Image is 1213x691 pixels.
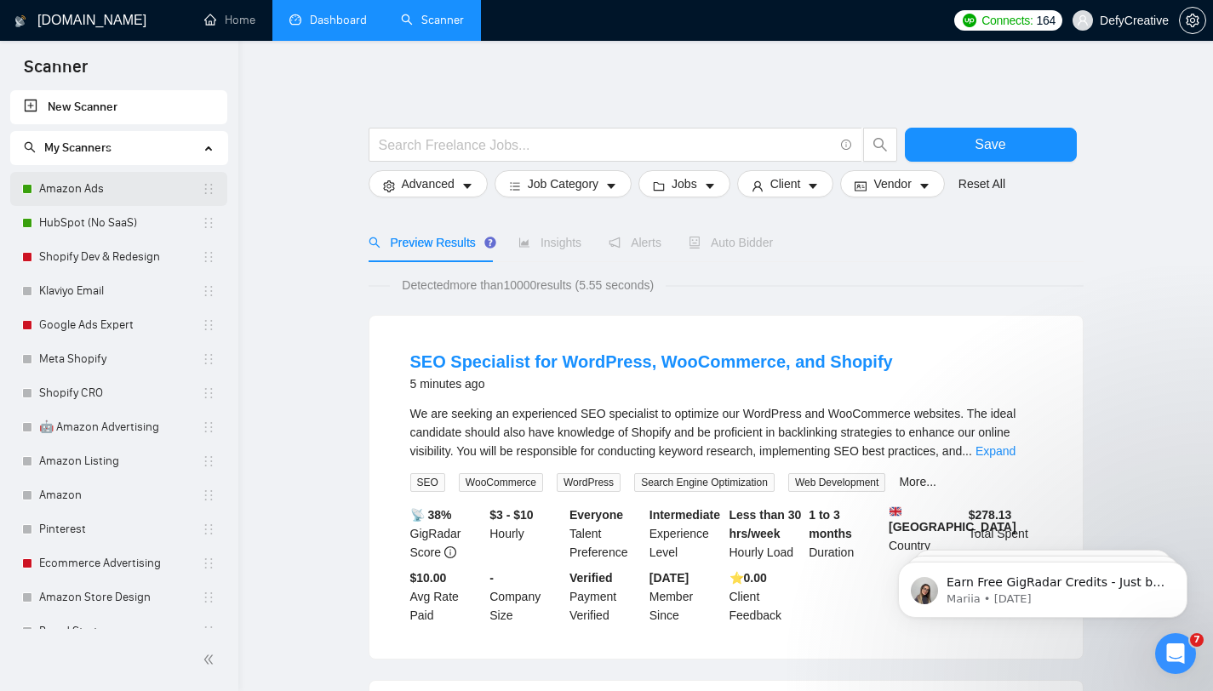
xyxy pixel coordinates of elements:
span: search [24,141,36,153]
a: Pinterest [39,512,202,546]
span: search [864,137,896,152]
span: holder [202,420,215,434]
span: notification [609,237,621,248]
span: caret-down [807,180,819,192]
button: settingAdvancedcaret-down [369,170,488,197]
li: Pinterest [10,512,227,546]
span: WooCommerce [459,473,543,492]
a: homeHome [204,13,255,27]
span: holder [202,318,215,332]
button: search [863,128,897,162]
button: Save [905,128,1077,162]
li: Klaviyo Email [10,274,227,308]
b: Intermediate [649,508,720,522]
span: My Scanners [44,140,112,155]
span: My Scanners [24,140,112,155]
li: 🤖 Amazon Advertising [10,410,227,444]
span: 164 [1037,11,1056,30]
span: holder [202,454,215,468]
a: dashboardDashboard [289,13,367,27]
div: Hourly [486,505,566,562]
div: Country [885,505,965,562]
span: caret-down [918,180,930,192]
span: Job Category [528,174,598,193]
li: HubSpot (No SaaS) [10,206,227,240]
span: holder [202,182,215,196]
a: Shopify Dev & Redesign [39,240,202,274]
li: Shopify CRO [10,376,227,410]
span: robot [689,237,701,248]
li: Meta Shopify [10,342,227,376]
b: [GEOGRAPHIC_DATA] [889,505,1016,534]
a: Amazon Listing [39,444,202,478]
span: We are seeking an experienced SEO specialist to optimize our WordPress and WooCommerce websites. ... [410,407,1016,458]
li: Brand Strategy [10,614,227,648]
a: SEO Specialist for WordPress, WooCommerce, and Shopify [410,352,893,371]
li: Amazon [10,478,227,512]
span: holder [202,523,215,536]
span: info-circle [444,546,456,558]
span: setting [1180,14,1205,27]
span: Alerts [609,236,661,249]
div: Member Since [646,568,726,625]
a: searchScanner [401,13,464,27]
button: idcardVendorcaret-down [840,170,944,197]
span: idcard [855,180,867,192]
span: folder [653,180,665,192]
span: 7 [1190,633,1204,647]
a: More... [899,475,936,488]
span: SEO [410,473,445,492]
span: Vendor [873,174,911,193]
li: Shopify Dev & Redesign [10,240,227,274]
span: Connects: [981,11,1033,30]
span: Auto Bidder [689,236,773,249]
a: Amazon Store Design [39,580,202,614]
span: caret-down [461,180,473,192]
span: Advanced [402,174,455,193]
span: user [1077,14,1089,26]
span: info-circle [841,140,852,151]
div: Tooltip anchor [483,235,498,250]
span: ... [962,444,972,458]
div: Experience Level [646,505,726,562]
span: holder [202,625,215,638]
div: Talent Preference [566,505,646,562]
button: userClientcaret-down [737,170,834,197]
b: 1 to 3 months [809,508,852,540]
b: $ 278.13 [969,508,1012,522]
b: Less than 30 hrs/week [730,508,802,540]
span: search [369,237,380,248]
div: Hourly Load [726,505,806,562]
a: 🤖 Amazon Advertising [39,410,202,444]
span: area-chart [518,237,530,248]
li: Amazon Store Design [10,580,227,614]
div: Duration [805,505,885,562]
div: GigRadar Score [407,505,487,562]
button: setting [1179,7,1206,34]
a: Brand Strategy [39,614,202,648]
li: Amazon Listing [10,444,227,478]
li: New Scanner [10,90,227,124]
b: ⭐️ 0.00 [730,571,767,585]
span: Web Development [788,473,886,492]
span: holder [202,488,215,502]
li: Google Ads Expert [10,308,227,342]
b: Everyone [569,508,623,522]
b: - [489,571,494,585]
span: Search Engine Optimization [634,473,775,492]
b: 📡 38% [410,508,452,522]
span: caret-down [704,180,716,192]
span: holder [202,250,215,264]
a: Shopify CRO [39,376,202,410]
span: bars [509,180,521,192]
a: Google Ads Expert [39,308,202,342]
button: barsJob Categorycaret-down [495,170,632,197]
input: Search Freelance Jobs... [379,134,833,156]
div: We are seeking an experienced SEO specialist to optimize our WordPress and WooCommerce websites. ... [410,404,1042,460]
a: Reset All [958,174,1005,193]
a: Expand [976,444,1016,458]
span: Scanner [10,54,101,90]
